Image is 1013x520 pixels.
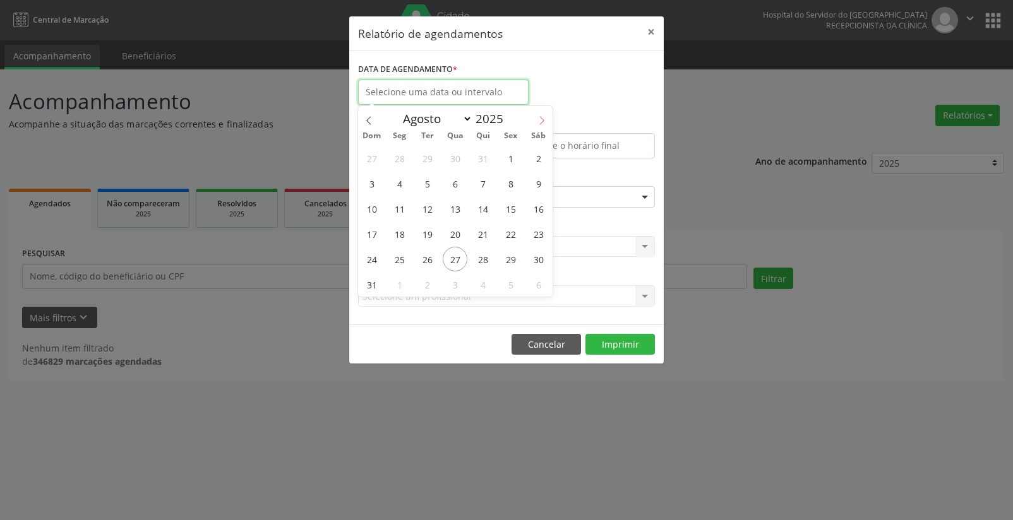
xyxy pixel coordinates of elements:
[498,247,523,271] span: Agosto 29, 2025
[358,25,503,42] h5: Relatório de agendamentos
[526,171,551,196] span: Agosto 9, 2025
[415,222,440,246] span: Agosto 19, 2025
[443,171,467,196] span: Agosto 6, 2025
[510,114,655,133] label: ATÉ
[472,110,514,127] input: Year
[443,247,467,271] span: Agosto 27, 2025
[414,132,441,140] span: Ter
[387,222,412,246] span: Agosto 18, 2025
[441,132,469,140] span: Qua
[387,146,412,170] span: Julho 28, 2025
[526,247,551,271] span: Agosto 30, 2025
[387,196,412,221] span: Agosto 11, 2025
[358,60,457,80] label: DATA DE AGENDAMENTO
[526,272,551,297] span: Setembro 6, 2025
[387,247,412,271] span: Agosto 25, 2025
[359,247,384,271] span: Agosto 24, 2025
[585,334,655,355] button: Imprimir
[359,171,384,196] span: Agosto 3, 2025
[358,80,529,105] input: Selecione uma data ou intervalo
[638,16,664,47] button: Close
[443,146,467,170] span: Julho 30, 2025
[471,171,495,196] span: Agosto 7, 2025
[471,272,495,297] span: Setembro 4, 2025
[498,171,523,196] span: Agosto 8, 2025
[415,171,440,196] span: Agosto 5, 2025
[387,171,412,196] span: Agosto 4, 2025
[471,196,495,221] span: Agosto 14, 2025
[498,222,523,246] span: Agosto 22, 2025
[525,132,553,140] span: Sáb
[443,272,467,297] span: Setembro 3, 2025
[510,133,655,158] input: Selecione o horário final
[498,196,523,221] span: Agosto 15, 2025
[526,146,551,170] span: Agosto 2, 2025
[415,247,440,271] span: Agosto 26, 2025
[386,132,414,140] span: Seg
[359,272,384,297] span: Agosto 31, 2025
[512,334,581,355] button: Cancelar
[497,132,525,140] span: Sex
[358,132,386,140] span: Dom
[359,222,384,246] span: Agosto 17, 2025
[359,196,384,221] span: Agosto 10, 2025
[526,196,551,221] span: Agosto 16, 2025
[471,222,495,246] span: Agosto 21, 2025
[415,272,440,297] span: Setembro 2, 2025
[471,146,495,170] span: Julho 31, 2025
[359,146,384,170] span: Julho 27, 2025
[471,247,495,271] span: Agosto 28, 2025
[469,132,497,140] span: Qui
[526,222,551,246] span: Agosto 23, 2025
[387,272,412,297] span: Setembro 1, 2025
[415,146,440,170] span: Julho 29, 2025
[498,272,523,297] span: Setembro 5, 2025
[443,222,467,246] span: Agosto 20, 2025
[498,146,523,170] span: Agosto 1, 2025
[443,196,467,221] span: Agosto 13, 2025
[415,196,440,221] span: Agosto 12, 2025
[397,110,472,127] select: Month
